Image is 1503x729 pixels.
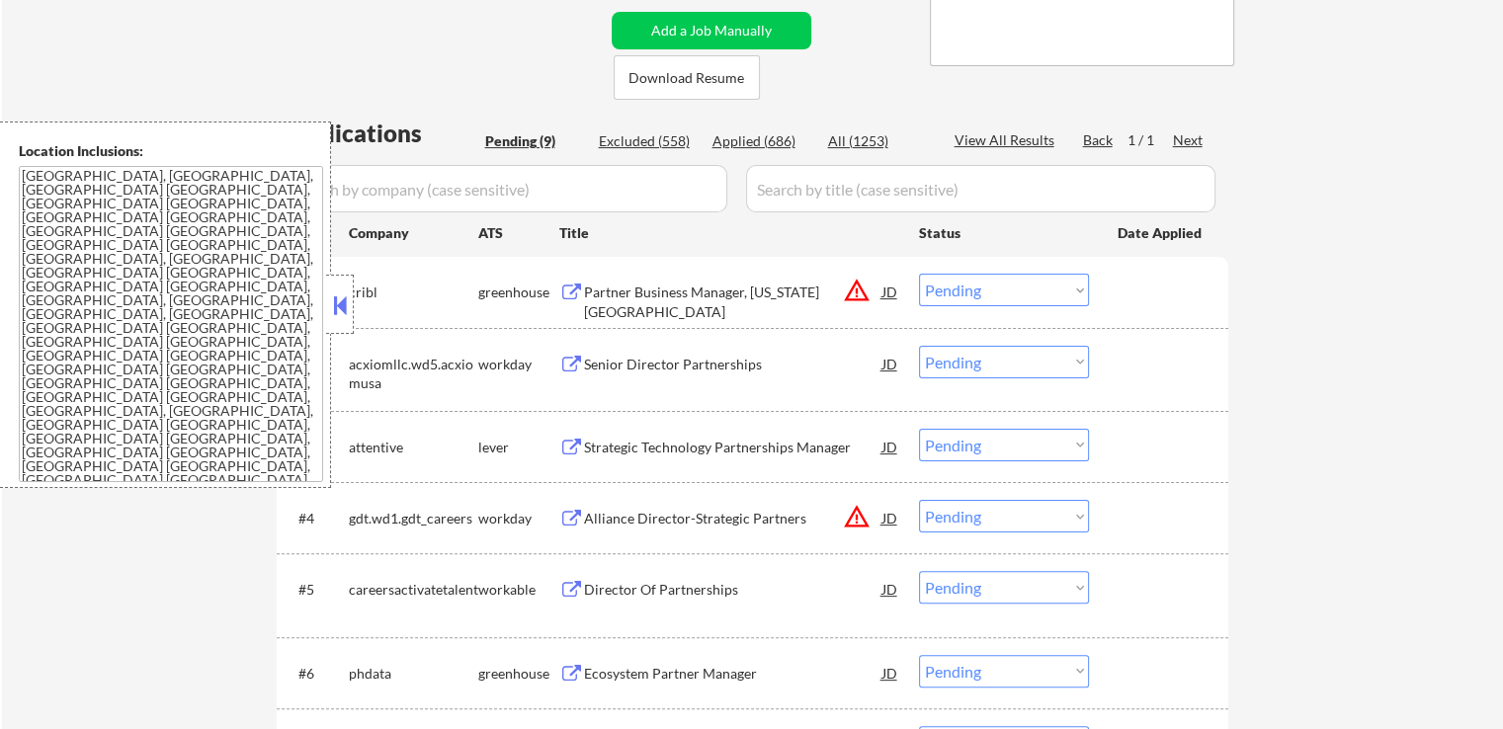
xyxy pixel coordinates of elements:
div: Senior Director Partnerships [584,355,882,374]
div: JD [880,429,900,464]
div: workday [478,509,559,528]
div: 1 / 1 [1127,130,1173,150]
div: ATS [478,223,559,243]
input: Search by company (case sensitive) [283,165,727,212]
div: JD [880,655,900,690]
div: #4 [298,509,333,528]
div: JD [880,500,900,535]
div: JD [880,274,900,309]
button: Add a Job Manually [612,12,811,49]
div: JD [880,346,900,381]
button: warning_amber [843,503,871,530]
div: Strategic Technology Partnerships Manager [584,438,882,457]
div: careersactivatetalent [349,580,478,600]
button: warning_amber [843,277,871,304]
div: workday [478,355,559,374]
div: #5 [298,580,333,600]
div: All (1253) [828,131,927,151]
button: Download Resume [614,55,760,100]
div: Location Inclusions: [19,141,323,161]
div: Date Applied [1118,223,1205,243]
div: Status [919,214,1089,250]
div: Alliance Director-Strategic Partners [584,509,882,528]
div: attentive [349,438,478,457]
div: Company [349,223,478,243]
div: Ecosystem Partner Manager [584,664,882,684]
div: View All Results [955,130,1060,150]
div: Next [1173,130,1205,150]
div: Director Of Partnerships [584,580,882,600]
div: acxiomllc.wd5.acxiomusa [349,355,478,393]
div: cribl [349,283,478,302]
div: JD [880,571,900,607]
div: Back [1083,130,1115,150]
div: workable [478,580,559,600]
div: greenhouse [478,283,559,302]
div: gdt.wd1.gdt_careers [349,509,478,528]
div: Title [559,223,900,243]
div: lever [478,438,559,457]
div: greenhouse [478,664,559,684]
div: Partner Business Manager, [US_STATE][GEOGRAPHIC_DATA] [584,283,882,321]
div: Applied (686) [712,131,811,151]
div: phdata [349,664,478,684]
div: #6 [298,664,333,684]
div: Applications [283,121,478,145]
div: Pending (9) [485,131,584,151]
div: Excluded (558) [599,131,698,151]
input: Search by title (case sensitive) [746,165,1215,212]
